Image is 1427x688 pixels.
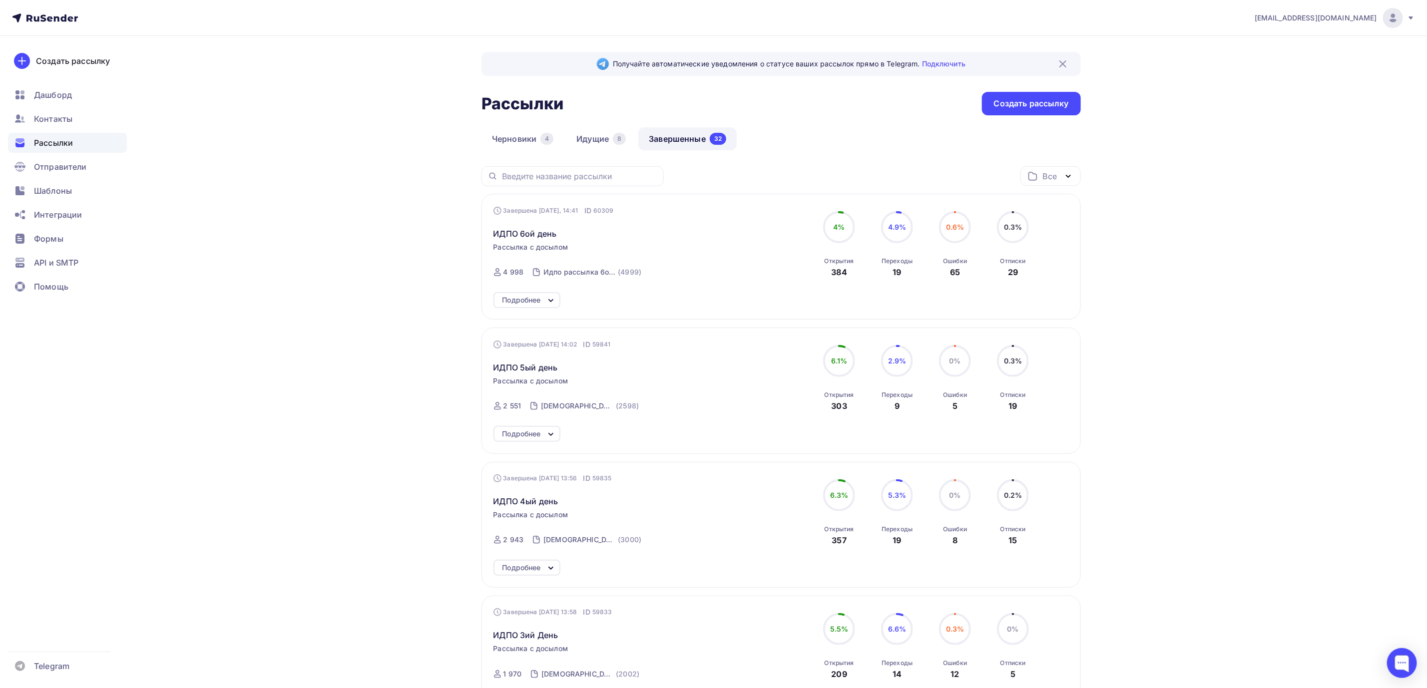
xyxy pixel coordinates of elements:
[893,266,902,278] div: 19
[1008,266,1018,278] div: 29
[832,400,847,412] div: 303
[1009,400,1017,412] div: 19
[592,340,611,349] span: 59841
[8,133,127,153] a: Рассылки
[540,133,553,145] div: 4
[493,644,568,654] span: Рассылка с досылом
[882,391,913,399] div: Переходы
[8,181,127,201] a: Шаблоны
[593,206,614,216] span: 60309
[503,669,522,679] div: 1 970
[1000,525,1026,533] div: Отписки
[825,391,854,399] div: Открытия
[597,58,609,70] img: Telegram
[493,361,558,373] span: ИДПО 5ый день
[543,267,616,277] div: Идпо рассылка 6ой день
[638,127,737,150] a: Завершенные32
[583,473,590,483] span: ID
[502,294,541,306] div: Подробнее
[493,376,568,386] span: Рассылка с досылом
[34,209,82,221] span: Интеграции
[888,625,907,633] span: 6.6%
[825,525,854,533] div: Открытия
[882,257,913,265] div: Переходы
[888,223,907,231] span: 4.9%
[825,659,854,667] div: Открытия
[950,491,961,499] span: 0%
[1004,356,1022,365] span: 0.3%
[502,171,658,182] input: Введите название рассылки
[34,161,87,173] span: Отправители
[618,535,641,545] div: (3000)
[503,267,524,277] div: 4 998
[503,401,521,411] div: 2 551
[540,398,640,414] a: [DEMOGRAPHIC_DATA] рассылка 5ый день (2598)
[1020,166,1081,186] button: Все
[34,660,69,672] span: Telegram
[1043,170,1057,182] div: Все
[1000,659,1026,667] div: Отписки
[540,666,640,682] a: [DEMOGRAPHIC_DATA] рассылка 3ий день (2002)
[543,535,616,545] div: [DEMOGRAPHIC_DATA] рассылка 4ый день
[481,94,563,114] h2: Рассылки
[943,525,967,533] div: Ошибки
[943,659,967,667] div: Ошибки
[922,59,965,68] a: Подключить
[8,85,127,105] a: Дашборд
[583,607,590,617] span: ID
[825,257,854,265] div: Открытия
[710,133,726,145] div: 32
[592,473,612,483] span: 59835
[946,223,964,231] span: 0.6%
[1007,625,1019,633] span: 0%
[618,267,641,277] div: (4999)
[542,264,642,280] a: Идпо рассылка 6ой день (4999)
[503,535,524,545] div: 2 943
[493,607,612,617] div: Завершена [DATE] 13:58
[493,495,558,507] span: ИДПО 4ый день
[994,98,1069,109] div: Создать рассылку
[830,625,849,633] span: 5.5%
[1000,257,1026,265] div: Отписки
[493,510,568,520] span: Рассылка с досылом
[502,562,541,574] div: Подробнее
[34,113,72,125] span: Контакты
[8,109,127,129] a: Контакты
[542,532,642,548] a: [DEMOGRAPHIC_DATA] рассылка 4ый день (3000)
[502,428,541,440] div: Подробнее
[34,137,73,149] span: Рассылки
[493,206,614,216] div: Завершена [DATE], 14:41
[481,127,564,150] a: Черновики4
[832,266,847,278] div: 384
[946,625,964,633] span: 0.3%
[893,668,902,680] div: 14
[888,491,907,499] span: 5.3%
[493,228,557,240] span: ИДПО 6ой день
[831,356,848,365] span: 6.1%
[541,669,614,679] div: [DEMOGRAPHIC_DATA] рассылка 3ий день
[616,669,639,679] div: (2002)
[34,233,63,245] span: Формы
[36,55,110,67] div: Создать рассылку
[566,127,636,150] a: Идущие8
[882,659,913,667] div: Переходы
[1010,668,1015,680] div: 5
[541,401,614,411] div: [DEMOGRAPHIC_DATA] рассылка 5ый день
[493,340,611,349] div: Завершена [DATE] 14:02
[952,534,957,546] div: 8
[1009,534,1017,546] div: 15
[1004,491,1022,499] span: 0.2%
[893,534,902,546] div: 19
[895,400,900,412] div: 9
[832,534,847,546] div: 357
[584,206,591,216] span: ID
[613,59,965,69] span: Получайте автоматические уведомления о статусе ваших рассылок прямо в Telegram.
[493,242,568,252] span: Рассылка с досылом
[1255,13,1377,23] span: [EMAIL_ADDRESS][DOMAIN_NAME]
[888,356,907,365] span: 2.9%
[34,257,78,269] span: API и SMTP
[616,401,639,411] div: (2598)
[34,185,72,197] span: Шаблоны
[834,223,845,231] span: 4%
[1004,223,1022,231] span: 0.3%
